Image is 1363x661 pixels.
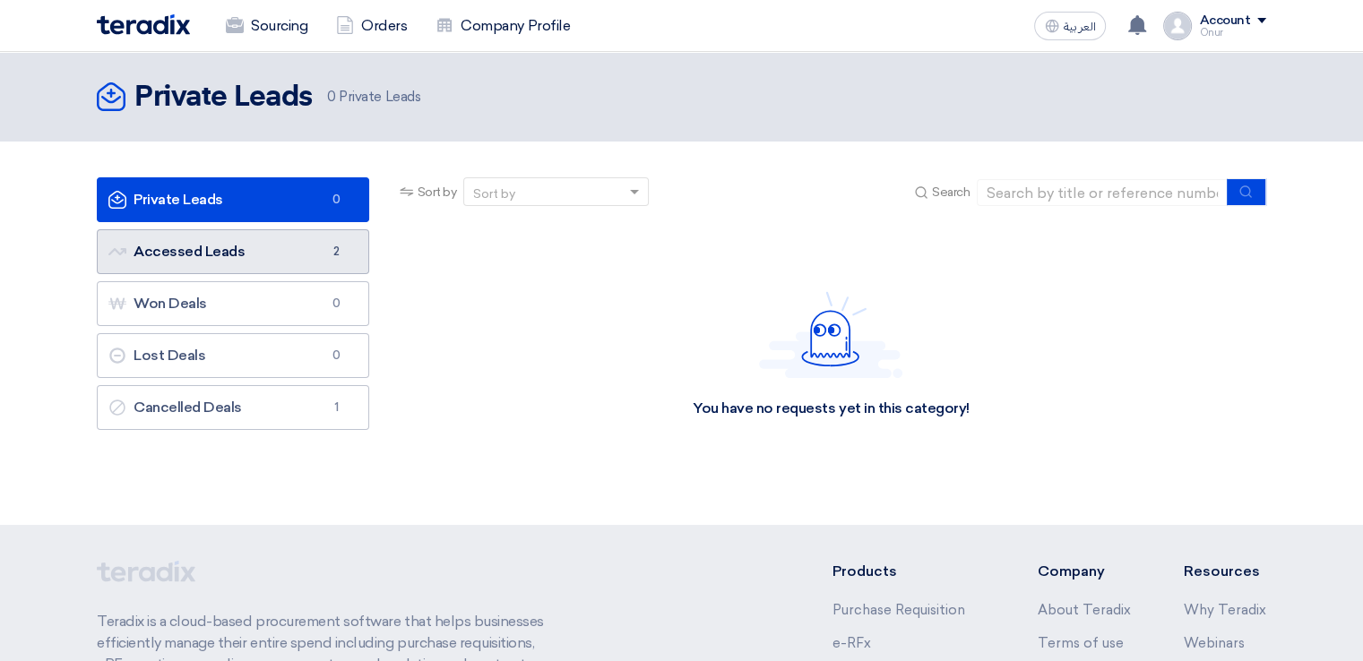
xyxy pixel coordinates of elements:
[322,6,421,46] a: Orders
[832,561,984,582] li: Products
[1037,602,1130,618] a: About Teradix
[418,183,457,202] span: Sort by
[1199,28,1266,38] div: Onur
[1184,602,1266,618] a: Why Teradix
[977,179,1228,206] input: Search by title or reference number
[211,6,322,46] a: Sourcing
[97,14,190,35] img: Teradix logo
[693,399,970,418] div: You have no requests yet in this category!
[1163,12,1192,40] img: profile_test.png
[325,243,347,261] span: 2
[97,281,369,326] a: Won Deals0
[1184,561,1266,582] li: Resources
[421,6,584,46] a: Company Profile
[134,80,313,116] h2: Private Leads
[832,635,871,651] a: e-RFx
[97,177,369,222] a: Private Leads0
[932,183,970,202] span: Search
[1037,561,1130,582] li: Company
[97,385,369,430] a: Cancelled Deals1
[759,291,902,378] img: Hello
[325,295,347,313] span: 0
[473,185,515,203] div: Sort by
[325,399,347,416] span: 1
[97,333,369,378] a: Lost Deals0
[1034,12,1106,40] button: العربية
[832,602,965,618] a: Purchase Requisition
[325,347,347,365] span: 0
[327,89,336,105] span: 0
[1037,635,1123,651] a: Terms of use
[1199,13,1250,29] div: Account
[325,191,347,209] span: 0
[327,87,420,107] span: Private Leads
[1184,635,1245,651] a: Webinars
[97,229,369,274] a: Accessed Leads2
[1063,21,1095,33] span: العربية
